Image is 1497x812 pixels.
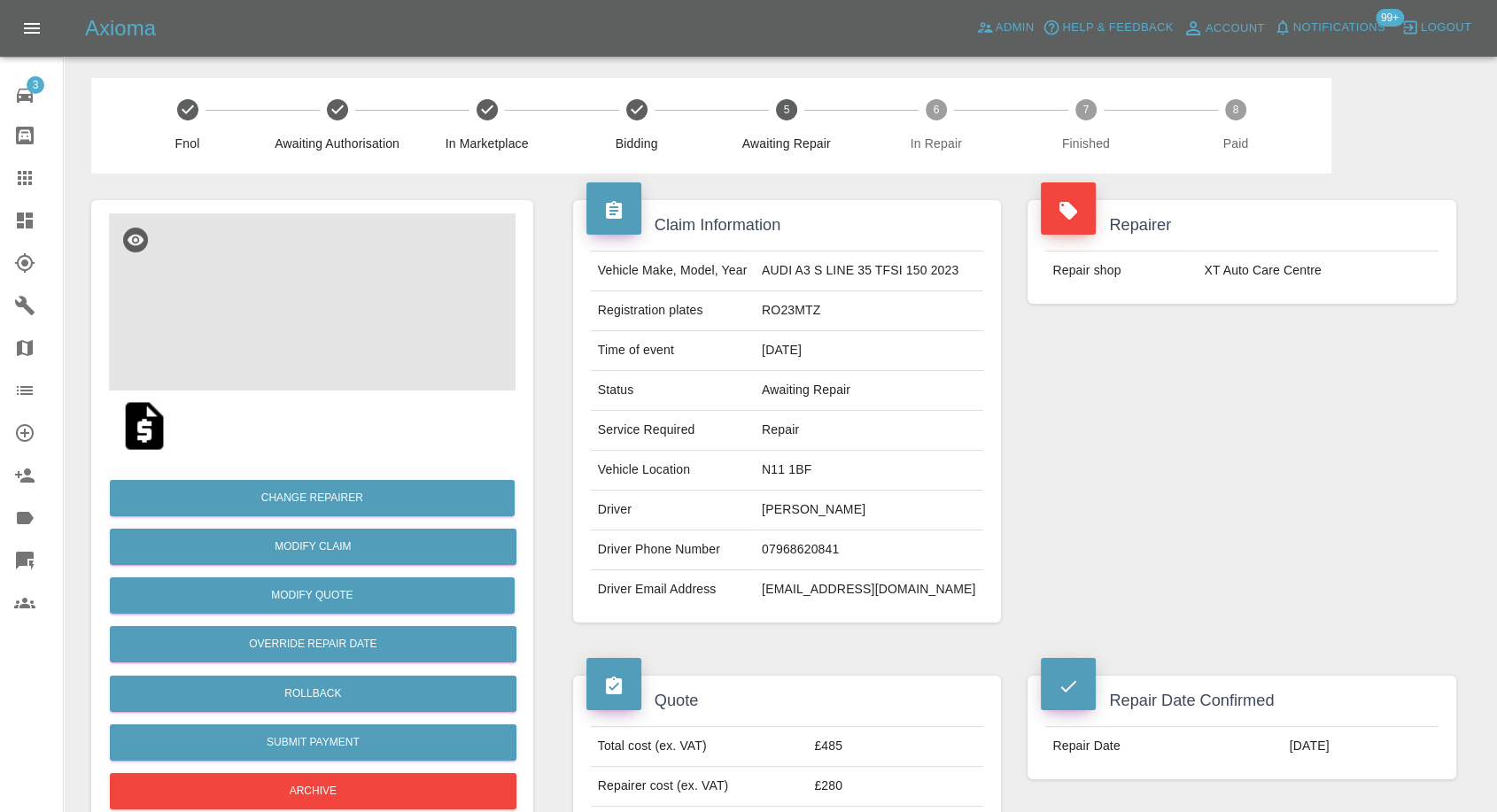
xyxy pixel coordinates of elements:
td: Driver Email Address [591,570,755,609]
td: £280 [807,767,983,807]
td: [DATE] [1283,727,1439,766]
text: 8 [1233,104,1239,116]
h5: Axioma [85,14,156,43]
span: Logout [1421,18,1471,38]
img: qt_1RpfxnA4aDea5wMjH3jDdoqV [116,398,173,454]
text: 6 [933,104,939,116]
span: Help & Feedback [1062,18,1173,38]
button: Logout [1397,14,1476,42]
span: Awaiting Authorisation [269,135,405,152]
td: [PERSON_NAME] [755,491,983,530]
span: Finished [1018,135,1153,152]
a: Account [1178,14,1269,43]
span: Notifications [1293,18,1385,38]
td: Repair [755,411,983,451]
button: Override Repair Date [110,626,516,662]
span: In Repair [868,135,1004,152]
td: Repairer cost (ex. VAT) [591,767,808,807]
td: N11 1BF [755,451,983,491]
span: 3 [27,76,44,94]
h4: Repair Date Confirmed [1041,689,1443,713]
span: Admin [996,18,1035,38]
td: XT Auto Care Centre [1197,251,1439,290]
td: Service Required [591,411,755,451]
span: In Marketplace [419,135,555,152]
td: Vehicle Make, Model, Year [591,251,755,291]
span: Account [1206,19,1265,39]
td: £485 [807,727,983,767]
td: [EMAIL_ADDRESS][DOMAIN_NAME] [755,570,983,609]
text: 7 [1082,104,1089,116]
button: Open drawer [11,7,53,50]
a: Admin [972,14,1039,42]
span: Awaiting Repair [718,135,854,152]
td: AUDI A3 S LINE 35 TFSI 150 2023 [755,251,983,291]
td: [DATE] [755,331,983,371]
td: Repair shop [1045,251,1197,290]
td: 07968620841 [755,530,983,570]
img: bfb7e760-32f7-49d5-a56f-b910447b2392 [109,213,516,391]
td: Total cost (ex. VAT) [591,727,808,767]
td: Repair Date [1045,727,1282,766]
button: Help & Feedback [1038,14,1177,42]
span: Paid [1167,135,1303,152]
h4: Quote [586,689,989,713]
td: Driver Phone Number [591,530,755,570]
button: Change Repairer [110,480,515,516]
td: RO23MTZ [755,291,983,331]
td: Time of event [591,331,755,371]
button: Modify Quote [110,577,515,614]
td: Awaiting Repair [755,371,983,411]
button: Rollback [110,676,516,712]
td: Registration plates [591,291,755,331]
a: Modify Claim [110,529,516,565]
text: 5 [783,104,789,116]
span: 99+ [1376,9,1404,27]
button: Archive [110,773,516,809]
span: Fnol [120,135,255,152]
td: Status [591,371,755,411]
td: Driver [591,491,755,530]
h4: Claim Information [586,213,989,237]
span: Bidding [569,135,704,152]
td: Vehicle Location [591,451,755,491]
button: Notifications [1269,14,1390,42]
button: Submit Payment [110,724,516,761]
h4: Repairer [1041,213,1443,237]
